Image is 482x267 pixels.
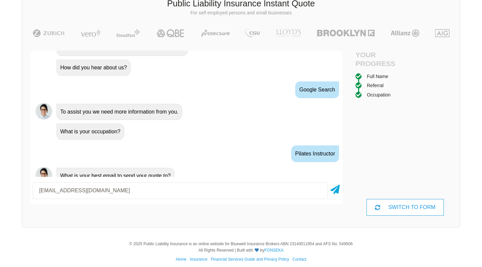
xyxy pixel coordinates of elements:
[35,103,52,120] img: Chatbot | PLI
[57,168,174,184] div: What is your best email to send your quote to?
[291,145,339,162] div: Pilates Instructor
[272,29,305,37] img: LLOYD's | Public Liability Insurance
[367,199,444,216] div: SWITCH TO FORM
[35,167,52,184] img: Chatbot | PLI
[113,29,143,37] img: Steadfast | Public Liability Insurance
[314,29,377,37] img: Brooklyn | Public Liability Insurance
[264,248,284,253] a: FONSEKA
[367,82,384,89] div: Referral
[57,60,131,76] div: How did you hear about us?
[295,81,339,98] div: Google Search
[153,29,189,37] img: QBE | Public Liability Insurance
[30,29,68,37] img: Zurich | Public Liability Insurance
[293,257,306,262] a: Contact
[355,51,405,67] h4: Your Progress
[78,29,103,37] img: Vero | Public Liability Insurance
[57,104,182,120] div: To assist you we need more information from you.
[367,91,391,98] div: Occupation
[432,29,452,37] img: AIG | Public Liability Insurance
[242,29,262,37] img: CGU | Public Liability Insurance
[27,10,455,16] p: For self employed persons and small businesses
[33,182,328,199] input: Your email
[199,29,233,37] img: Protecsure | Public Liability Insurance
[176,257,186,262] a: Home
[387,29,423,37] img: Allianz | Public Liability Insurance
[190,257,208,262] a: Insurance
[211,257,289,262] a: Financial Services Guide and Privacy Policy
[367,73,388,80] div: Full Name
[57,124,124,140] div: What is your occupation?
